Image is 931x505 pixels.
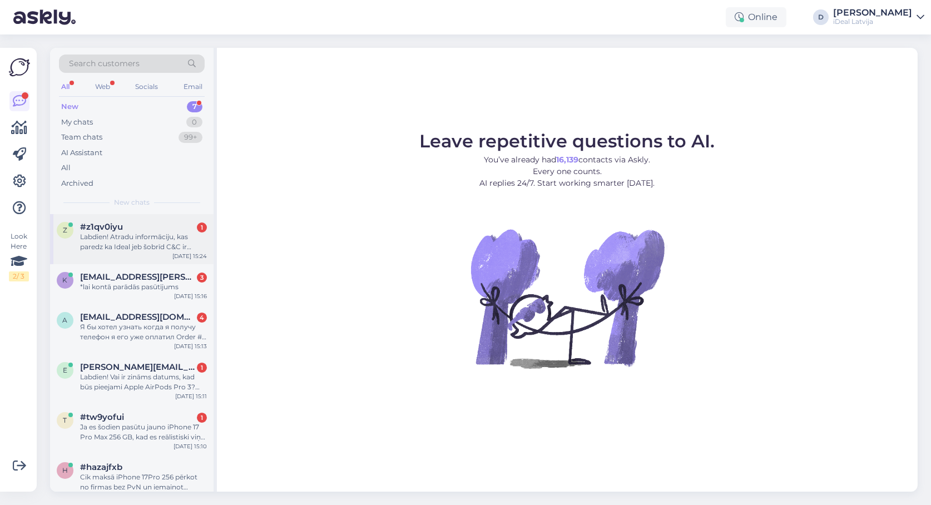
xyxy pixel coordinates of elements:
[172,252,207,260] div: [DATE] 15:24
[9,231,29,281] div: Look Here
[61,178,93,189] div: Archived
[63,316,68,324] span: a
[9,57,30,78] img: Askly Logo
[59,80,72,94] div: All
[80,422,207,442] div: Ja es šodien pasūtu jauno iPhone 17 Pro Max 256 GB, kad es reālistiski viņu varu saņemt? Esmu šob...
[80,222,123,232] span: #z1qv0iyu
[69,58,140,70] span: Search customers
[80,412,124,422] span: #tw9yofui
[63,226,67,234] span: z
[833,17,912,26] div: iDeal Latvija
[63,276,68,284] span: k
[9,271,29,281] div: 2 / 3
[80,372,207,392] div: Labdien! Vai ir zināms datums, kad būs pieejami Apple AirPods Pro 3? Paldies un veiksmi darbos.
[61,101,78,112] div: New
[80,312,196,322] span: aleksej.zarubin1@gmail.com
[61,162,71,174] div: All
[80,362,196,372] span: edgars@pocs.dev
[726,7,786,27] div: Online
[61,132,102,143] div: Team chats
[833,8,912,17] div: [PERSON_NAME]
[197,273,207,283] div: 3
[80,322,207,342] div: Я бы хотел узнать когда я получу телефон я его уже оплатил Order # 2000082660
[61,147,102,159] div: AI Assistant
[174,292,207,300] div: [DATE] 15:16
[197,413,207,423] div: 1
[179,132,202,143] div: 99+
[93,80,112,94] div: Web
[557,155,579,165] b: 16,139
[197,363,207,373] div: 1
[181,80,205,94] div: Email
[420,130,715,152] span: Leave repetitive questions to AI.
[420,154,715,189] p: You’ve already had contacts via Askly. Every one counts. AI replies 24/7. Start working smarter [...
[63,416,67,424] span: t
[133,80,160,94] div: Socials
[186,117,202,128] div: 0
[80,462,122,472] span: #hazajfxb
[114,197,150,207] span: New chats
[174,342,207,350] div: [DATE] 15:13
[813,9,829,25] div: D
[174,442,207,450] div: [DATE] 15:10
[187,101,202,112] div: 7
[62,466,68,474] span: h
[197,222,207,232] div: 1
[197,313,207,323] div: 4
[61,117,93,128] div: My chats
[467,198,667,398] img: No Chat active
[175,392,207,400] div: [DATE] 15:11
[80,232,207,252] div: Labdien! Atradu informāciju, kas paredz ka Ideal jeb šobrīd C&C ir paejamas studentu atlaides ( 3...
[80,272,196,282] span: kaspars.savics@gmail.com
[80,282,207,292] div: *lai kontā parādās pasūtījums
[80,472,207,492] div: Cik maksā iPhone 17Pro 256 pērkot no firmas bez PvN un iemainot iPhone 16 Pro 256 labā stāvoklī?
[63,366,67,374] span: e
[833,8,924,26] a: [PERSON_NAME]iDeal Latvija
